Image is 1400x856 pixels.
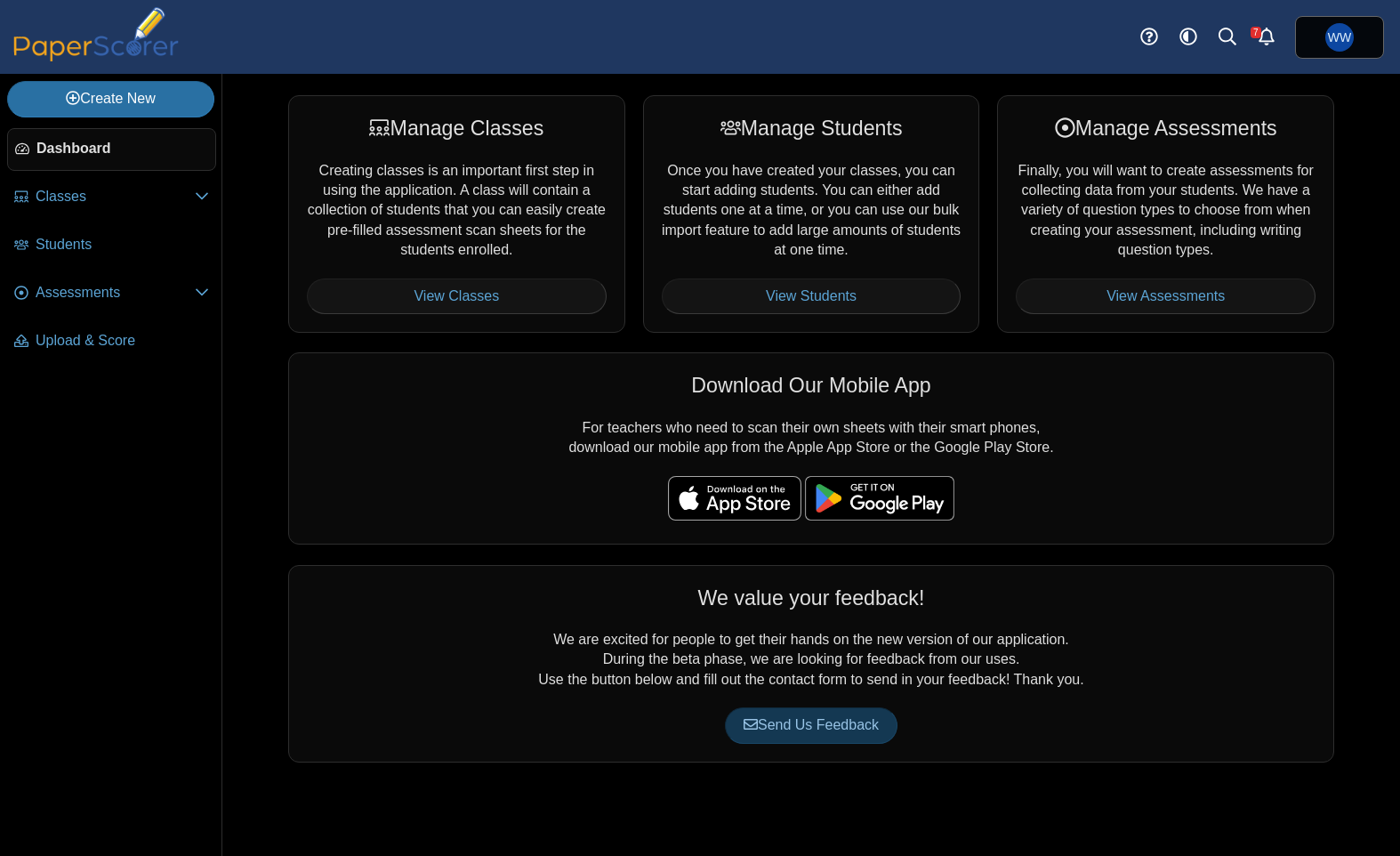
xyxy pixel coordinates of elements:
[7,81,214,117] a: Create New
[7,176,216,219] a: Classes
[36,235,209,254] span: Students
[1016,114,1316,142] div: Manage Assessments
[36,283,195,303] span: Assessments
[1295,16,1384,59] a: William Whitney
[1016,279,1316,314] a: View Assessments
[307,371,1316,400] div: Download Our Mobile App
[1247,18,1286,57] a: Alerts
[288,95,625,333] div: Creating classes is an important first step in using the application. A class will contain a coll...
[7,320,216,363] a: Upload & Score
[7,49,185,64] a: PaperScorer
[7,224,216,267] a: Students
[662,114,961,142] div: Manage Students
[643,95,980,333] div: Once you have created your classes, you can start adding students. You can either add students on...
[36,187,195,206] span: Classes
[307,584,1316,612] div: We value your feedback!
[744,717,879,732] span: Send Us Feedback
[805,476,954,521] img: google-play-badge.png
[725,707,897,743] a: Send Us Feedback
[997,95,1334,333] div: Finally, you will want to create assessments for collecting data from your students. We have a va...
[36,331,209,351] span: Upload & Score
[36,139,208,158] span: Dashboard
[1328,31,1351,44] span: William Whitney
[662,279,961,314] a: View Students
[307,279,607,314] a: View Classes
[1325,23,1354,52] span: William Whitney
[307,114,607,142] div: Manage Classes
[668,476,801,521] img: apple-store-badge.svg
[7,128,216,171] a: Dashboard
[7,272,216,315] a: Assessments
[7,7,185,61] img: PaperScorer
[288,352,1334,545] div: For teachers who need to scan their own sheets with their smart phones, download our mobile app f...
[288,565,1334,763] div: We are excited for people to get their hands on the new version of our application. During the be...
